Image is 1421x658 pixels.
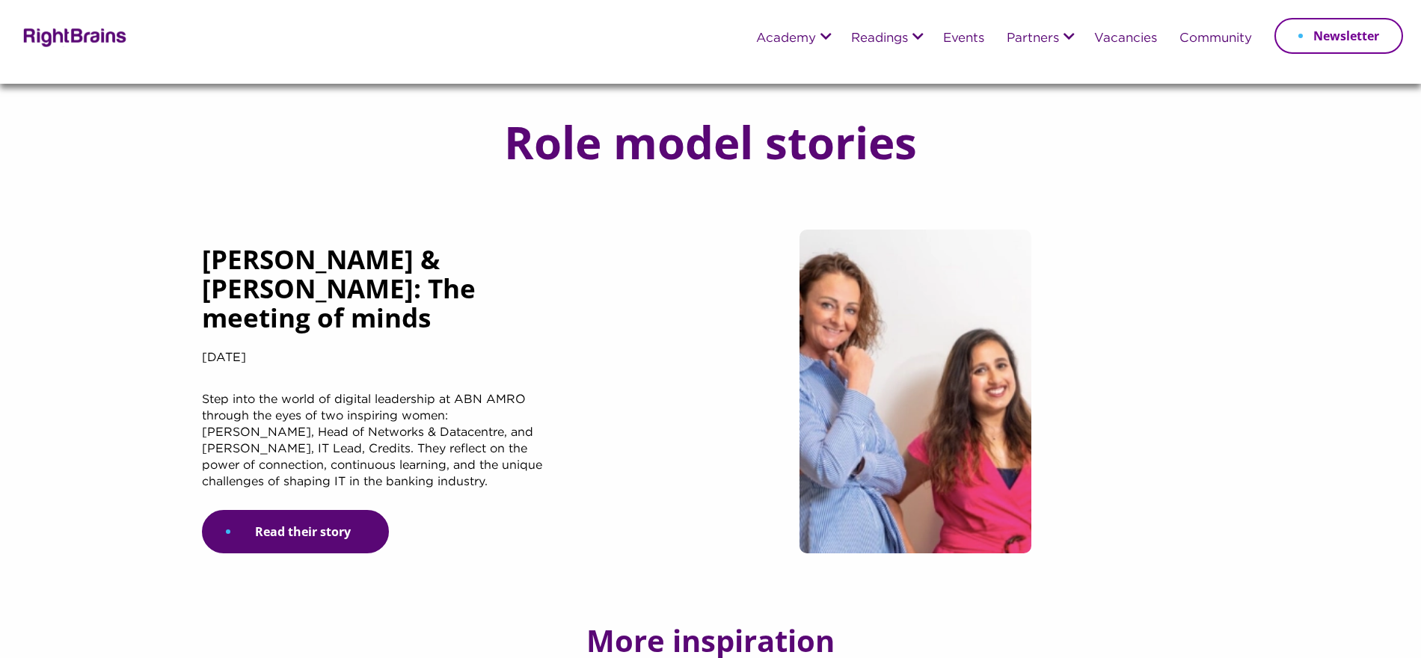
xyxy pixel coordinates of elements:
[943,32,984,46] a: Events
[19,25,127,47] img: Rightbrains
[756,32,816,46] a: Academy
[202,392,553,510] p: Step into the world of digital leadership at ABN AMRO through the eyes of two inspiring women: [P...
[474,117,947,167] h1: Role model stories
[202,352,246,363] span: [DATE]
[1274,18,1403,54] a: Newsletter
[1179,32,1252,46] a: Community
[1007,32,1059,46] a: Partners
[586,624,835,658] h3: More inspiration
[202,510,389,553] a: Read their story
[851,32,908,46] a: Readings
[202,245,553,347] h5: [PERSON_NAME] & [PERSON_NAME]: The meeting of minds
[1094,32,1157,46] a: Vacancies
